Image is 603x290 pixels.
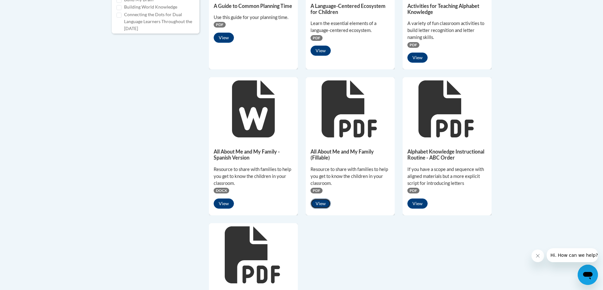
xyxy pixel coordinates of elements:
div: Resource to share with families to help you get to know the children in your classroom. [214,166,293,187]
span: PDF [311,35,323,41]
iframe: Message from company [547,248,598,262]
span: PDF [407,188,419,193]
h5: A Language-Centered Ecosystem for Children [311,3,390,15]
h5: Alphabet Knowledge Instructional Routine - ABC Order [407,148,487,161]
h5: Activities for Teaching Alphabet Knowledge [407,3,487,15]
button: View [311,46,331,56]
h5: A Guide to Common Planning Time [214,3,293,9]
button: View [214,33,234,43]
button: View [407,53,428,63]
label: Connecting the Dots for Dual Language Learners Throughout the [DATE] [124,11,195,32]
span: PDF [311,188,323,193]
iframe: Button to launch messaging window [578,265,598,285]
span: DOCX [214,188,229,193]
button: View [407,199,428,209]
div: If you have a scope and sequence with aligned materials but a more explicit script for introducin... [407,166,487,187]
iframe: Close message [531,249,544,262]
div: Use this guide for your planning time. [214,14,293,21]
label: Cox Campus Structured Literacy Certificate Exam [124,32,195,46]
h5: All About Me and My Family - Spanish Version [214,148,293,161]
div: A variety of fun classroom activities to build letter recognition and letter naming skills. [407,20,487,41]
div: Learn the essential elements of a language-centered ecosystem. [311,20,390,34]
button: View [214,199,234,209]
h5: All About Me and My Family (Fillable) [311,148,390,161]
label: Building World Knowledge [124,3,177,10]
div: Resource to share with families to help you get to know the children in your classroom. [311,166,390,187]
button: View [311,199,331,209]
span: PDF [214,22,226,28]
span: PDF [407,42,419,48]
